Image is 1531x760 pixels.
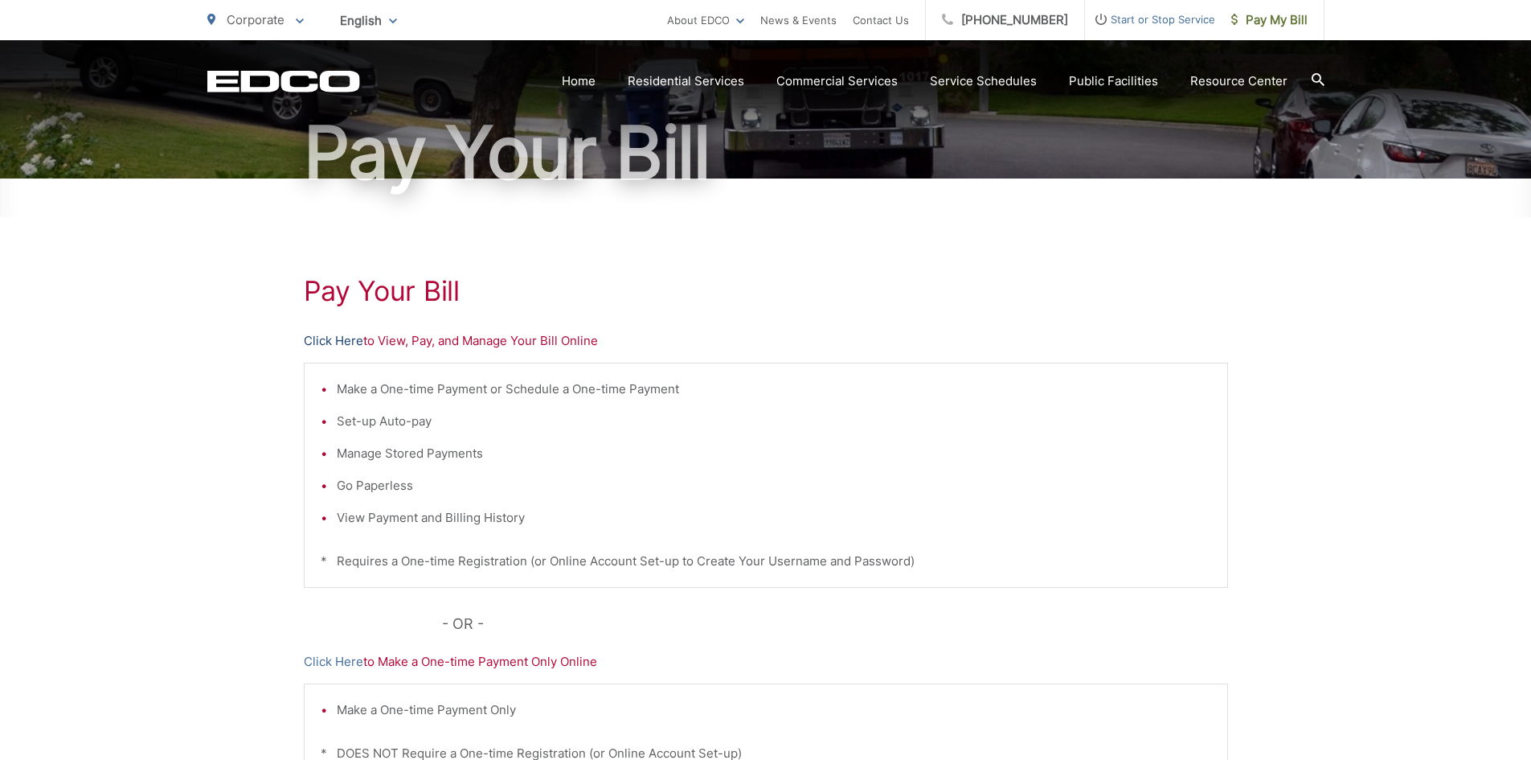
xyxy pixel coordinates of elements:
span: English [328,6,409,35]
p: to View, Pay, and Manage Your Bill Online [304,331,1228,351]
p: to Make a One-time Payment Only Online [304,652,1228,672]
a: Public Facilities [1069,72,1158,91]
p: - OR - [442,612,1228,636]
li: Make a One-time Payment Only [337,700,1211,720]
span: Corporate [227,12,285,27]
a: Commercial Services [776,72,898,91]
li: Go Paperless [337,476,1211,495]
a: About EDCO [667,10,744,30]
a: Residential Services [628,72,744,91]
a: Service Schedules [930,72,1037,91]
a: Resource Center [1190,72,1287,91]
li: View Payment and Billing History [337,508,1211,528]
h1: Pay Your Bill [207,113,1324,193]
a: EDCD logo. Return to the homepage. [207,70,360,92]
span: Pay My Bill [1231,10,1308,30]
a: Contact Us [853,10,909,30]
a: Click Here [304,652,363,672]
li: Set-up Auto-pay [337,412,1211,431]
h1: Pay Your Bill [304,275,1228,307]
a: Home [562,72,596,91]
li: Make a One-time Payment or Schedule a One-time Payment [337,380,1211,399]
li: Manage Stored Payments [337,444,1211,463]
a: News & Events [760,10,837,30]
a: Click Here [304,331,363,351]
p: * Requires a One-time Registration (or Online Account Set-up to Create Your Username and Password) [321,552,1211,571]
